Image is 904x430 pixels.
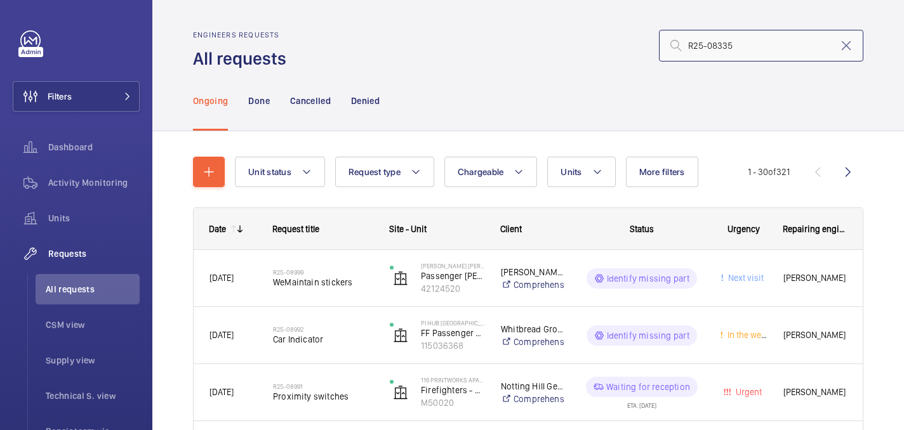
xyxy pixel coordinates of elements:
a: Comprehensive [501,393,564,405]
span: Dashboard [48,141,140,153]
p: 116 Printworks Apartments Flats 1-65 - High Risk Building [421,376,484,384]
p: FF Passenger Lift Right Hand [421,327,484,339]
span: [PERSON_NAME] [783,328,847,342]
p: [PERSON_NAME] [PERSON_NAME] [501,266,564,278]
p: Waiting for reception [606,381,690,393]
span: All requests [46,283,140,296]
a: Comprehensive [501,278,564,291]
button: Filters [13,81,140,112]
span: Units [561,167,582,177]
span: Request title [272,224,319,234]
p: Passenger [PERSON_NAME] [421,270,484,282]
span: Urgent [733,387,762,397]
p: Firefighters - EPL Flats 1-65 No 2 [421,384,484,396]
button: Chargeable [444,157,538,187]
p: PI Hub [GEOGRAPHIC_DATA] [421,319,484,327]
span: Unit status [248,167,291,177]
button: Unit status [235,157,325,187]
button: Request type [335,157,434,187]
img: elevator.svg [393,271,408,286]
span: Urgency [728,224,760,234]
img: elevator.svg [393,385,408,400]
span: Filters [48,90,72,103]
span: [DATE] [209,273,234,283]
input: Search by request number or quote number [659,30,863,62]
a: Comprehensive [501,336,564,348]
p: [PERSON_NAME] [PERSON_NAME], [GEOGRAPHIC_DATA] [421,262,484,270]
span: [PERSON_NAME] [783,385,847,400]
span: Supply view [46,354,140,367]
p: Identify missing part [607,272,690,285]
button: Units [547,157,615,187]
h1: All requests [193,47,294,70]
p: Ongoing [193,94,228,107]
span: Next visit [726,273,764,283]
span: Car Indicator [273,333,373,346]
p: M50020 [421,396,484,409]
span: Technical S. view [46,389,140,402]
span: 1 - 30 321 [748,167,790,176]
p: Denied [351,94,380,107]
span: [DATE] [209,387,234,397]
img: elevator.svg [393,328,408,343]
p: Identify missing part [607,329,690,342]
span: Status [630,224,654,234]
span: Site - Unit [389,224,427,234]
span: In the week [725,330,770,340]
p: 115036368 [421,339,484,352]
div: Date [209,224,226,234]
h2: R25-08999 [273,268,373,276]
span: More filters [639,167,685,177]
span: WeMaintain stickers [273,276,373,289]
span: Repairing engineer [783,224,847,234]
span: [DATE] [209,330,234,340]
h2: Engineers requests [193,30,294,39]
span: Proximity switches [273,390,373,403]
span: of [768,167,776,177]
span: Chargeable [458,167,504,177]
p: Notting Hill Genesis [501,380,564,393]
span: Requests [48,247,140,260]
span: CSM view [46,318,140,331]
p: Cancelled [290,94,331,107]
h2: R25-08992 [273,325,373,333]
span: Client [500,224,522,234]
p: Done [248,94,269,107]
button: More filters [626,157,698,187]
div: ETA: [DATE] [627,397,656,408]
span: Units [48,212,140,225]
p: 42124520 [421,282,484,295]
p: Whitbread Group PLC [501,323,564,336]
span: [PERSON_NAME] [783,271,847,285]
h2: R25-08991 [273,382,373,390]
span: Activity Monitoring [48,176,140,189]
span: Request type [349,167,401,177]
